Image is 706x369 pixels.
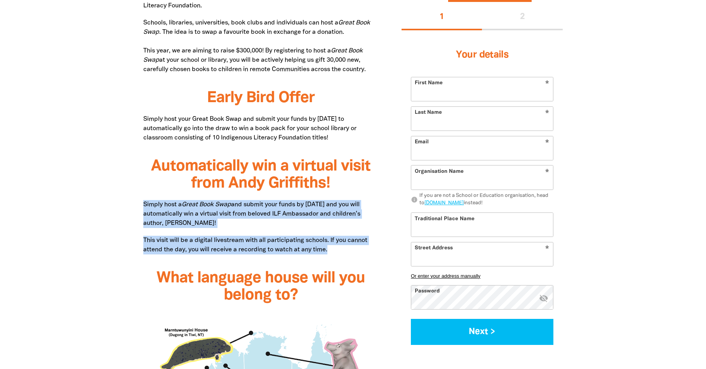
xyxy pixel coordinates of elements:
p: Simply host your Great Book Swap and submit your funds by [DATE] to automatically go into the dra... [143,115,378,143]
a: [DOMAIN_NAME] [424,201,464,205]
button: visibility_off [539,293,548,304]
i: Hide password [539,293,548,303]
button: Next > [411,319,553,345]
span: Early Bird Offer [207,91,315,105]
div: If you are not a School or Education organisation, head to instead! [419,192,553,207]
em: Great Book Swap [143,20,370,35]
button: Stage 1 [402,5,482,30]
span: What language house will you belong to? [157,271,365,303]
p: This visit will be a digital livestream with all participating schools. If you cannot attend the ... [143,236,378,254]
p: Simply host a and submit your funds by [DATE] and you will automatically win a virtual visit from... [143,200,378,228]
em: Great Book Swap [143,48,363,63]
em: Great Book Swap [182,202,231,207]
button: Or enter your address manually [411,273,553,279]
span: Automatically win a virtual visit from Andy Griffiths! [151,159,370,191]
p: Schools, libraries, universities, book clubs and individuals can host a . The idea is to swap a f... [143,18,378,74]
i: info [411,196,418,203]
h3: Your details [411,40,553,71]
